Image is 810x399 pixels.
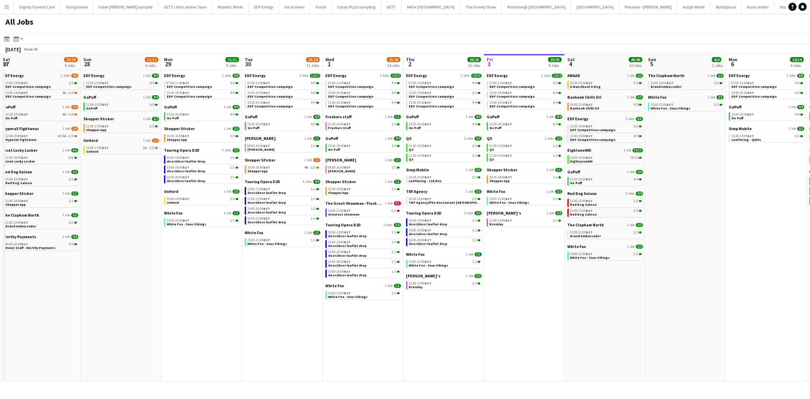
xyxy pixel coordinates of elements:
a: 07:00-11:00BST4/4EDF Competition campaign [489,81,561,89]
span: BST [505,91,512,95]
span: 5/5 [633,103,638,106]
span: EDF Competition campaign [247,84,293,89]
span: BST [747,81,754,85]
div: GoPuff1 Job4/415:30-19:30BST4/4Go Puff [729,104,804,126]
span: BST [667,81,673,85]
span: BST [21,91,28,95]
a: 11:00-15:00BST2/2EDF Competition campaign [570,124,642,132]
a: 15:30-19:30BST4/4Go Puff [409,122,480,130]
span: BST [183,112,189,117]
span: 2/2 [717,74,724,78]
span: 4/6 [71,74,78,78]
div: GoPuff1 Job4/415:30-19:30BST4/4Go Puff [487,114,562,136]
button: Majestic Wines [212,0,249,14]
span: 11:30-15:30 [5,113,28,116]
span: 07:00-11:00 [247,81,270,85]
span: 2/2 [472,91,477,95]
button: Kyro London [741,0,774,14]
span: 8/8 [233,74,240,78]
span: 4/4 [391,101,396,104]
span: Freshers Staff [328,126,351,130]
span: 15:30-19:30 [247,101,270,104]
span: 07:00-11:00 [328,81,351,85]
span: 07:00-11:00 [731,81,754,85]
a: EDF Energy3 Jobs12/12 [325,73,401,78]
a: 11:30-15:30BST6A•3/4Go Puff [5,112,77,120]
a: 15:30-19:30BST4/4EDF Competition campaign [328,100,400,108]
span: 1 Job [627,74,634,78]
a: 11:00-15:00BST2/2EDF Competition campaign [409,91,480,98]
a: EDF Energy2 Jobs8/8 [164,73,240,78]
button: Faber [PERSON_NAME] sampler [93,0,158,14]
span: BST [425,91,431,95]
span: Shepper Sticker [83,116,114,121]
a: GoPuff1 Job3/4 [3,104,78,109]
span: BST [505,100,512,105]
span: 3 Jobs [380,74,389,78]
span: BST [263,122,270,126]
span: 1 Job [224,105,231,109]
span: 2/4 [69,91,74,95]
button: Vocal Views [279,0,310,14]
span: 4/4 [553,101,558,104]
span: 15:30-19:30 [489,123,512,126]
button: Platatine @ [GEOGRAPHIC_DATA] [502,0,571,14]
span: 4/4 [230,81,235,85]
a: Freshers staff1 Job1/1 [325,114,401,119]
div: • [5,91,77,95]
a: 15:30-19:30BST4/4EDF Competition campaign [489,100,561,108]
span: 1 Job [708,95,715,99]
a: 11:00-15:00BST4/4EDF Competition campaign [86,81,158,89]
a: 15:30-19:30BST4/4Go Puff [489,122,561,130]
span: EDF Energy [487,73,508,78]
span: EDF Energy [729,73,750,78]
div: GoPuff1 Job3/411:30-15:30BST6A•3/4Go Puff [3,104,78,126]
span: BST [102,124,109,128]
span: 11:00-17:00 [86,125,109,128]
span: 4/4 [553,81,558,85]
span: 07:00-11:00 [409,81,431,85]
span: 1/1 [394,115,401,119]
span: 15:30-19:30 [167,113,189,116]
span: BST [425,122,431,126]
span: EDF Competition campaign [167,94,212,99]
span: 07:00-11:00 [167,81,189,85]
span: 5/5 [636,95,643,99]
a: 07:00-11:00BST4/4EDF Competition campaign [328,81,400,89]
span: 4/4 [233,105,240,109]
button: Eataly Pizza sampling [332,0,381,14]
div: EDF Energy3 Jobs10/1007:00-11:00BST4/4EDF Competition campaign11:00-15:00BST2/2EDF Competition ca... [406,73,482,114]
span: Banhoek Chilli Oil [570,106,599,110]
span: BST [344,91,351,95]
span: 4/4 [391,91,396,95]
span: 4/4 [311,91,316,95]
span: BST [747,91,754,95]
a: 15:30-19:30BST4/4EDF Competition campaign [247,100,319,108]
span: EDF Competition campaign [86,84,131,89]
span: 2/2 [717,95,724,99]
a: EDF Energy3 Jobs10/10 [406,73,482,78]
span: 4/4 [311,81,316,85]
span: 07:00-11:00 [489,81,512,85]
span: EDF Competition campaign [328,94,373,99]
div: EDF Energy2 Jobs8/807:00-11:00BST4/4EDF Competition campaign15:30-19:30BST4/4EDF Competition camp... [164,73,240,104]
span: Go Puff [489,126,502,130]
span: 11:30-15:30 [86,103,109,106]
span: The Clapham North [648,73,684,78]
span: GoPuff [406,114,419,119]
a: AMAAD1 Job2/2 [567,73,643,78]
span: GoPuff [487,114,500,119]
a: 15:30-19:30BST4/4EDF Competition campaign [489,91,561,98]
span: 15:30-19:30 [731,91,754,95]
span: 4/4 [152,95,159,99]
span: 1/1 [391,123,396,126]
span: 1 Job [708,74,715,78]
span: 15:30-19:30 [489,91,512,95]
span: EDF Energy [245,73,266,78]
span: BST [263,100,270,105]
a: 07:00-11:00BST4/4EDF Competition campaign [167,81,238,89]
span: Freshers staff [325,114,352,119]
div: • [5,113,77,116]
div: GoPuff1 Job4/411:30-15:30BST4/4GoPuff [83,95,159,116]
div: EDF Energy1 Job4/411:00-15:00BST4/4EDF Competition campaign [83,73,159,95]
